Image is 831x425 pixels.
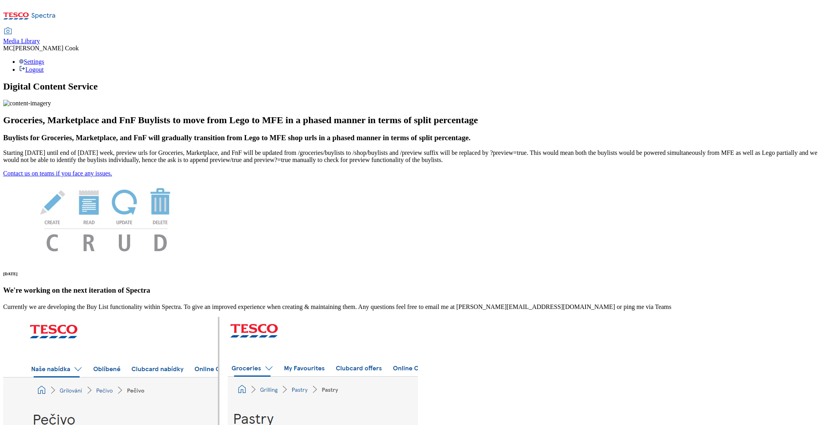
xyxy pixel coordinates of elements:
a: Logout [19,66,44,73]
h3: Buylists for Groceries, Marketplace, and FnF will gradually transition from Lego to MFE shop urls... [3,133,828,142]
p: Starting [DATE] until end of [DATE] week, preview urls for Groceries, Marketplace, and FnF will b... [3,149,828,164]
span: Media Library [3,38,40,44]
a: Contact us on teams if you face any issues. [3,170,112,177]
p: Currently we are developing the Buy List functionality within Spectra. To give an improved experi... [3,303,828,311]
h1: Digital Content Service [3,81,828,92]
h3: We're working on the next iteration of Spectra [3,286,828,295]
span: MC [3,45,13,51]
a: Media Library [3,28,40,45]
h6: [DATE] [3,271,828,276]
a: Settings [19,58,44,65]
h2: Groceries, Marketplace and FnF Buylists to move from Lego to MFE in a phased manner in terms of s... [3,115,828,126]
span: [PERSON_NAME] Cook [13,45,79,51]
img: News Image [3,177,209,260]
img: content-imagery [3,100,51,107]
